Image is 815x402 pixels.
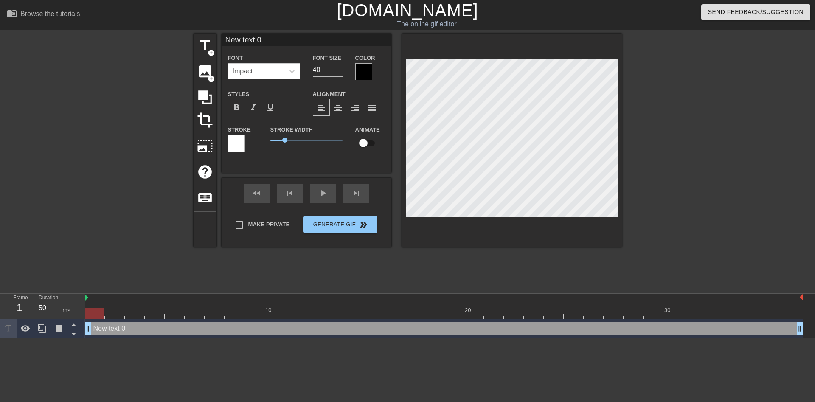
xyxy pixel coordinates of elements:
[13,300,26,315] div: 1
[265,306,273,315] div: 10
[303,216,377,233] button: Generate Gif
[208,49,215,56] span: add_circle
[208,75,215,82] span: add_circle
[231,102,242,112] span: format_bold
[355,54,375,62] label: Color
[465,306,472,315] div: 20
[358,219,368,230] span: double_arrow
[795,324,804,333] span: drag_handle
[197,37,213,53] span: title
[197,138,213,154] span: photo_size_select_large
[355,126,380,134] label: Animate
[333,102,343,112] span: format_align_center
[233,66,253,76] div: Impact
[265,102,275,112] span: format_underline
[350,102,360,112] span: format_align_right
[318,188,328,198] span: play_arrow
[248,102,259,112] span: format_italic
[62,306,70,315] div: ms
[285,188,295,198] span: skip_previous
[313,54,342,62] label: Font Size
[306,219,373,230] span: Generate Gif
[20,10,82,17] div: Browse the tutorials!
[197,63,213,79] span: image
[228,126,251,134] label: Stroke
[701,4,810,20] button: Send Feedback/Suggestion
[708,7,804,17] span: Send Feedback/Suggestion
[228,90,250,98] label: Styles
[7,8,17,18] span: menu_book
[367,102,377,112] span: format_align_justify
[39,295,58,301] label: Duration
[197,164,213,180] span: help
[7,8,82,21] a: Browse the tutorials!
[84,324,92,333] span: drag_handle
[248,220,290,229] span: Make Private
[270,126,313,134] label: Stroke Width
[252,188,262,198] span: fast_rewind
[664,306,672,315] div: 30
[276,19,578,29] div: The online gif editor
[316,102,326,112] span: format_align_left
[7,294,32,318] div: Frame
[228,54,243,62] label: Font
[800,294,803,301] img: bound-end.png
[197,112,213,128] span: crop
[337,1,478,20] a: [DOMAIN_NAME]
[313,90,346,98] label: Alignment
[351,188,361,198] span: skip_next
[197,190,213,206] span: keyboard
